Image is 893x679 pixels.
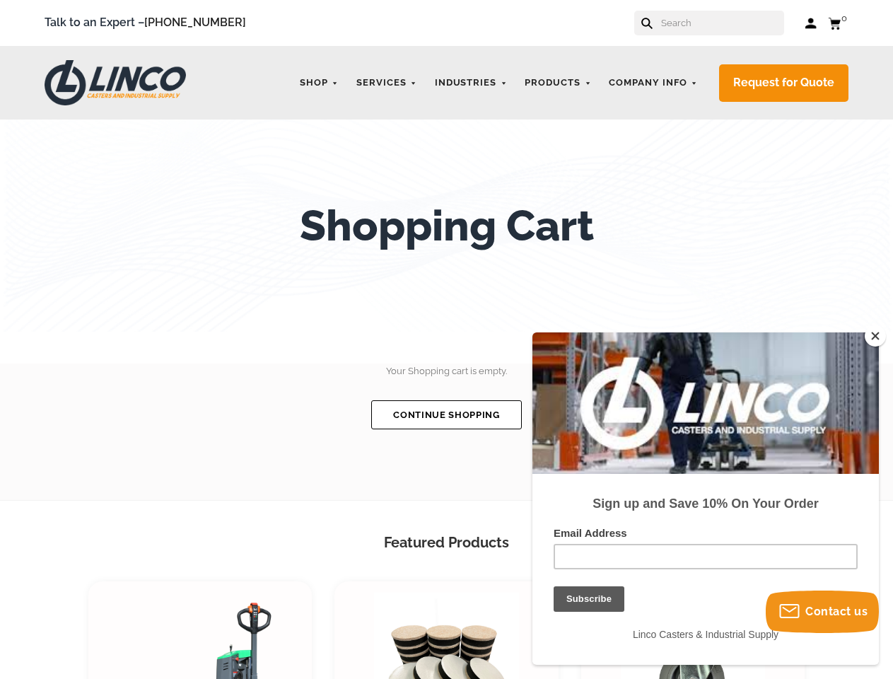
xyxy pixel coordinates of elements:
label: Email Address [21,195,325,211]
span: Contact us [805,605,868,618]
p: Your Shopping cart is empty. [42,364,851,379]
input: Subscribe [21,254,92,279]
a: Request for Quote [719,64,848,102]
a: 0 [828,14,848,32]
strong: Sign up and Save 10% On Your Order [60,164,286,178]
a: Products [518,69,598,97]
button: Subscribe [16,21,86,47]
button: Close [865,325,886,347]
h1: Shopping Cart [300,201,594,250]
img: LINCO CASTERS & INDUSTRIAL SUPPLY [45,60,186,105]
a: Industries [428,69,515,97]
span: 0 [841,13,847,23]
a: Company Info [602,69,705,97]
button: Contact us [766,591,879,633]
a: Continue Shopping [371,400,521,429]
h2: Featured Products [88,533,805,553]
a: Log in [805,16,817,30]
input: Search [660,11,784,35]
span: Linco Casters & Industrial Supply [100,296,246,308]
a: Shop [293,69,346,97]
a: Services [349,69,424,97]
a: [PHONE_NUMBER] [144,16,246,29]
span: Talk to an Expert – [45,13,246,33]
